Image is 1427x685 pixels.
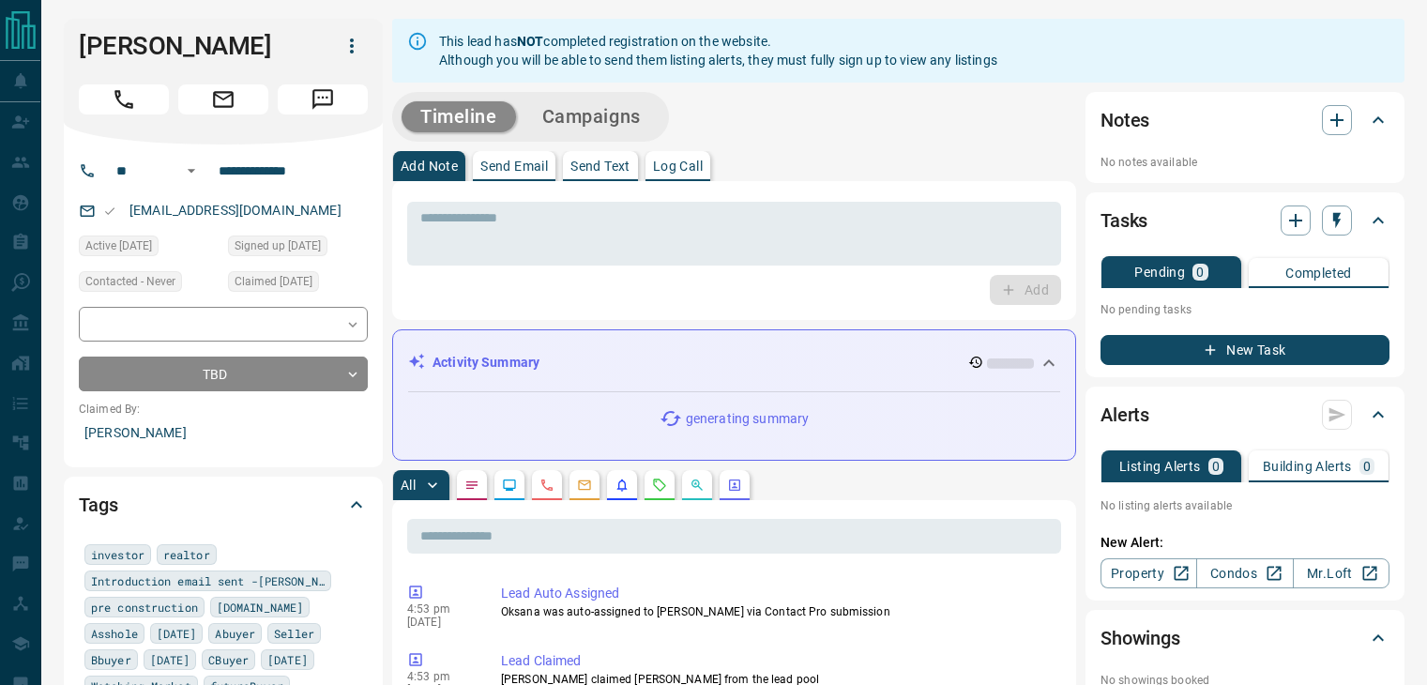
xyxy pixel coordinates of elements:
span: Asshole [91,624,138,643]
p: New Alert: [1101,533,1389,553]
span: Message [278,84,368,114]
p: All [401,479,416,492]
p: No listing alerts available [1101,497,1389,514]
p: Activity Summary [433,353,539,373]
div: Sat Aug 16 2025 [79,236,219,262]
span: realtor [163,545,210,564]
svg: Calls [539,478,554,493]
div: Showings [1101,616,1389,661]
p: generating summary [686,409,809,429]
a: Property [1101,558,1197,588]
svg: Emails [577,478,592,493]
div: Sat Aug 16 2025 [228,271,368,297]
span: investor [91,545,144,564]
span: Claimed [DATE] [235,272,312,291]
span: Contacted - Never [85,272,175,291]
button: Timeline [402,101,516,132]
strong: NOT [517,34,543,49]
h2: Tags [79,490,117,520]
p: 0 [1212,460,1220,473]
h2: Tasks [1101,205,1147,236]
a: Condos [1196,558,1293,588]
span: Introduction email sent -[PERSON_NAME] [91,571,325,590]
span: Seller [274,624,314,643]
p: Lead Claimed [501,651,1054,671]
span: CBuyer [208,650,249,669]
p: Listing Alerts [1119,460,1201,473]
p: Lead Auto Assigned [501,584,1054,603]
div: Notes [1101,98,1389,143]
h2: Showings [1101,623,1180,653]
button: Campaigns [524,101,660,132]
p: Pending [1134,266,1185,279]
p: 4:53 pm [407,670,473,683]
svg: Opportunities [690,478,705,493]
p: No notes available [1101,154,1389,171]
svg: Lead Browsing Activity [502,478,517,493]
p: Send Email [480,160,548,173]
p: [PERSON_NAME] [79,418,368,449]
span: pre construction [91,598,198,616]
svg: Notes [464,478,479,493]
svg: Agent Actions [727,478,742,493]
p: 4:53 pm [407,602,473,616]
h1: [PERSON_NAME] [79,31,308,61]
button: Open [180,160,203,182]
svg: Requests [652,478,667,493]
div: This lead has completed registration on the website. Although you will be able to send them listi... [439,24,997,77]
span: Bbuyer [91,650,131,669]
a: Mr.Loft [1293,558,1389,588]
div: Tasks [1101,198,1389,243]
span: [DATE] [157,624,197,643]
span: [DOMAIN_NAME] [217,598,303,616]
h2: Notes [1101,105,1149,135]
span: Abuyer [215,624,255,643]
p: Add Note [401,160,458,173]
p: Completed [1285,266,1352,280]
p: Oksana was auto-assigned to [PERSON_NAME] via Contact Pro submission [501,603,1054,620]
div: TBD [79,357,368,391]
p: [DATE] [407,616,473,629]
p: 0 [1363,460,1371,473]
p: 0 [1196,266,1204,279]
p: Claimed By: [79,401,368,418]
p: Send Text [570,160,630,173]
div: Activity Summary [408,345,1060,380]
span: Call [79,84,169,114]
p: Building Alerts [1263,460,1352,473]
span: [DATE] [267,650,308,669]
span: Active [DATE] [85,236,152,255]
p: No pending tasks [1101,296,1389,324]
p: Log Call [653,160,703,173]
span: Email [178,84,268,114]
div: Alerts [1101,392,1389,437]
span: Signed up [DATE] [235,236,321,255]
div: Sat Jan 29 2022 [228,236,368,262]
h2: Alerts [1101,400,1149,430]
button: New Task [1101,335,1389,365]
svg: Email Valid [103,205,116,218]
a: [EMAIL_ADDRESS][DOMAIN_NAME] [129,203,342,218]
span: [DATE] [150,650,190,669]
svg: Listing Alerts [615,478,630,493]
div: Tags [79,482,368,527]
